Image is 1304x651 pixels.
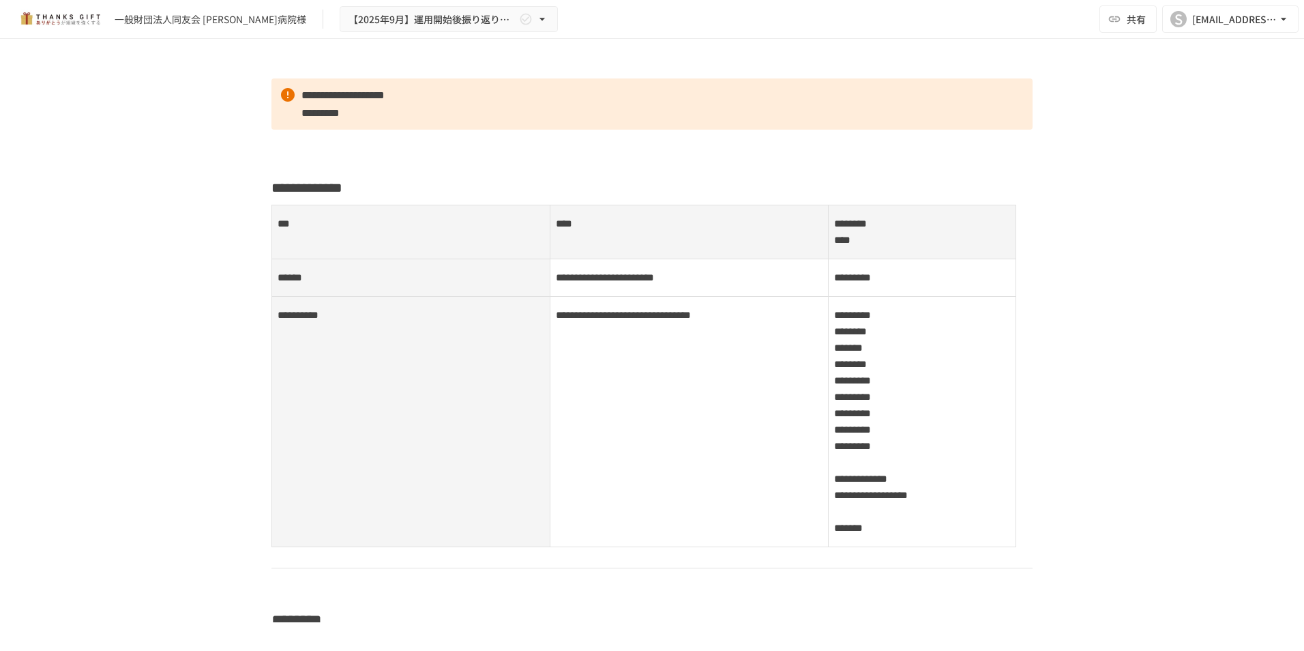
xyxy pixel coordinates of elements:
[1170,11,1187,27] div: S
[1127,12,1146,27] span: 共有
[349,11,516,28] span: 【2025年9月】運用開始後振り返りミーティング
[1099,5,1157,33] button: 共有
[1162,5,1299,33] button: S[EMAIL_ADDRESS][DOMAIN_NAME]
[16,8,104,30] img: mMP1OxWUAhQbsRWCurg7vIHe5HqDpP7qZo7fRoNLXQh
[340,6,558,33] button: 【2025年9月】運用開始後振り返りミーティング
[115,12,306,27] div: 一般財団法人同友会 [PERSON_NAME]病院様
[1192,11,1277,28] div: [EMAIL_ADDRESS][DOMAIN_NAME]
